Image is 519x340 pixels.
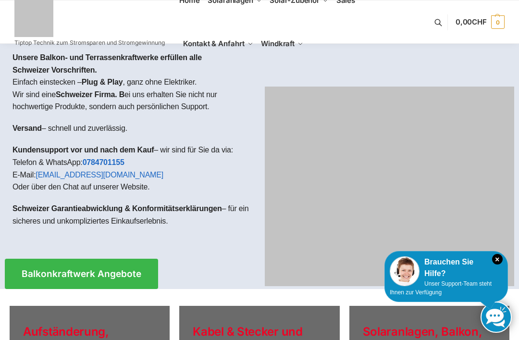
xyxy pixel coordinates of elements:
span: Windkraft [261,39,295,48]
a: Windkraft [257,22,308,65]
p: Wir sind eine ei uns erhalten Sie nicht nur hochwertige Produkte, sondern auch persönlichen Support. [12,88,252,113]
p: Tiptop Technik zum Stromsparen und Stromgewinnung [14,40,165,46]
p: – schnell und zuverlässig. [12,122,252,135]
strong: Schweizer Firma. B [56,90,124,99]
img: Home 1 [265,87,514,286]
img: Customer service [390,256,420,286]
span: Kontakt & Anfahrt [183,39,244,48]
a: Balkonkraftwerk Angebote [5,259,158,289]
a: 0,00CHF 0 [456,8,505,37]
p: – für ein sicheres und unkompliziertes Einkaufserlebnis. [12,202,252,227]
span: CHF [472,17,487,26]
div: Einfach einstecken – , ganz ohne Elektriker. [5,44,259,244]
div: Brauchen Sie Hilfe? [390,256,503,279]
span: 0 [491,15,505,29]
strong: Kundensupport vor und nach dem Kauf [12,146,154,154]
a: 0784701155 [83,158,124,166]
strong: Schweizer Garantieabwicklung & Konformitätserklärungen [12,204,222,213]
strong: Unsere Balkon- und Terrassenkraftwerke erfüllen alle Schweizer Vorschriften. [12,53,202,74]
i: Schließen [492,254,503,264]
a: Kontakt & Anfahrt [179,22,257,65]
span: Balkonkraftwerk Angebote [22,269,141,278]
a: [EMAIL_ADDRESS][DOMAIN_NAME] [36,171,163,179]
strong: Versand [12,124,42,132]
p: – wir sind für Sie da via: Telefon & WhatsApp: E-Mail: Oder über den Chat auf unserer Website. [12,144,252,193]
strong: Plug & Play [82,78,123,86]
span: Unser Support-Team steht Ihnen zur Verfügung [390,280,492,296]
span: 0,00 [456,17,487,26]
